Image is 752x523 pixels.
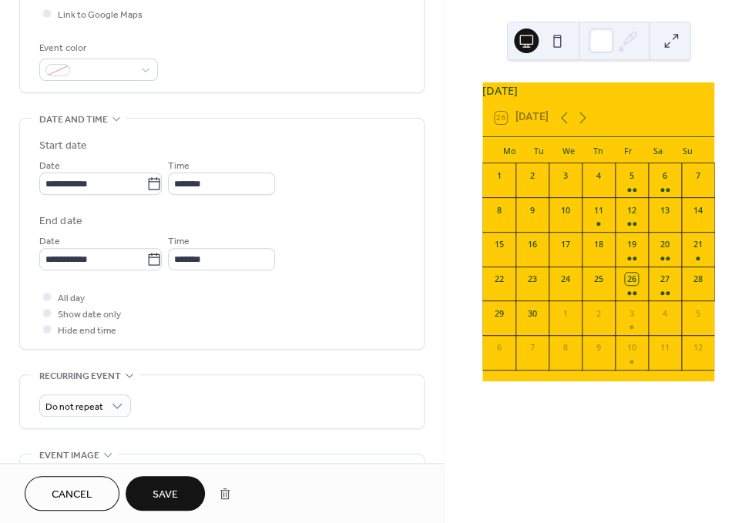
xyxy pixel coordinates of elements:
span: Cancel [52,487,92,503]
div: 11 [592,204,604,216]
div: 6 [492,341,505,354]
div: 17 [559,238,571,250]
span: Do not repeat [45,398,103,416]
div: Su [673,137,702,163]
div: 24 [559,273,571,285]
div: 16 [525,238,538,250]
div: 9 [525,204,538,216]
div: 2 [525,169,538,182]
span: Show date only [58,307,121,323]
div: Mo [495,137,524,163]
div: 4 [592,169,604,182]
span: Date [39,158,60,174]
div: Fr [613,137,643,163]
div: 6 [658,169,670,182]
div: 25 [592,273,604,285]
span: Save [153,487,178,503]
div: [DATE] [482,82,714,99]
span: Hide end time [58,323,116,339]
button: Save [126,476,205,511]
div: 12 [625,204,637,216]
div: 1 [492,169,505,182]
div: 18 [592,238,604,250]
div: 9 [592,341,604,354]
span: Recurring event [39,368,121,384]
div: End date [39,213,82,230]
div: 12 [691,341,703,354]
div: 11 [658,341,670,354]
span: Date and time [39,112,108,128]
div: 14 [691,204,703,216]
div: 7 [691,169,703,182]
div: 27 [658,273,670,285]
span: Event image [39,448,99,464]
div: 30 [525,307,538,320]
div: 8 [492,204,505,216]
div: Th [583,137,613,163]
div: 10 [625,341,637,354]
span: Date [39,233,60,250]
span: Time [168,233,190,250]
div: 22 [492,273,505,285]
div: Event color [39,40,155,56]
div: 13 [658,204,670,216]
button: Cancel [25,476,119,511]
div: 7 [525,341,538,354]
div: 3 [559,169,571,182]
div: 28 [691,273,703,285]
div: Tu [524,137,553,163]
div: 29 [492,307,505,320]
span: Time [168,158,190,174]
div: Sa [643,137,672,163]
div: 23 [525,273,538,285]
div: 2 [592,307,604,320]
div: 8 [559,341,571,354]
span: All day [58,290,85,307]
div: 21 [691,238,703,250]
div: 26 [625,273,637,285]
div: 20 [658,238,670,250]
div: 5 [691,307,703,320]
div: 1 [559,307,571,320]
div: Start date [39,138,87,154]
div: 5 [625,169,637,182]
div: We [554,137,583,163]
div: 15 [492,238,505,250]
div: 19 [625,238,637,250]
div: 4 [658,307,670,320]
div: 10 [559,204,571,216]
span: Link to Google Maps [58,7,143,23]
div: 3 [625,307,637,320]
